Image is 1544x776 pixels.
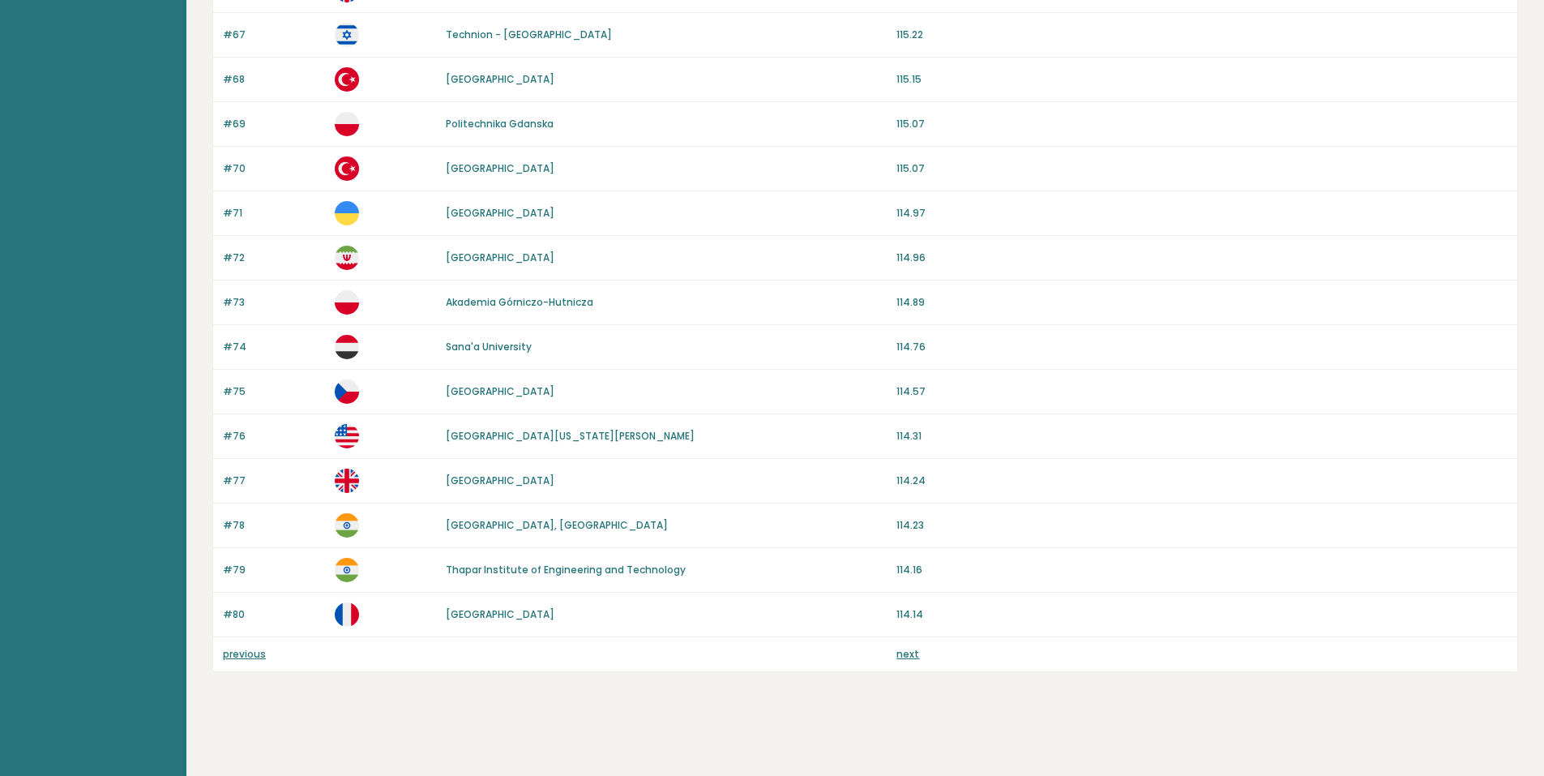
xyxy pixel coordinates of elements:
[896,340,1508,354] p: 114.76
[446,607,554,621] a: [GEOGRAPHIC_DATA]
[896,161,1508,176] p: 115.07
[223,72,325,87] p: #68
[335,379,359,404] img: cz.svg
[223,117,325,131] p: #69
[446,117,554,131] a: Politechnika Gdanska
[223,563,325,577] p: #79
[335,112,359,136] img: pl.svg
[896,295,1508,310] p: 114.89
[335,558,359,582] img: in.svg
[896,474,1508,488] p: 114.24
[223,161,325,176] p: #70
[446,206,554,220] a: [GEOGRAPHIC_DATA]
[896,384,1508,399] p: 114.57
[446,72,554,86] a: [GEOGRAPHIC_DATA]
[223,295,325,310] p: #73
[223,647,266,661] a: previous
[335,335,359,359] img: ye.svg
[223,28,325,42] p: #67
[446,251,554,264] a: [GEOGRAPHIC_DATA]
[446,429,695,443] a: [GEOGRAPHIC_DATA][US_STATE][PERSON_NAME]
[896,28,1508,42] p: 115.22
[223,518,325,533] p: #78
[223,474,325,488] p: #77
[335,201,359,225] img: ua.svg
[896,647,919,661] a: next
[223,251,325,265] p: #72
[223,384,325,399] p: #75
[223,607,325,622] p: #80
[446,474,554,487] a: [GEOGRAPHIC_DATA]
[896,429,1508,444] p: 114.31
[896,518,1508,533] p: 114.23
[335,290,359,315] img: pl.svg
[896,72,1508,87] p: 115.15
[446,295,593,309] a: Akademia Górniczo-Hutnicza
[223,206,325,221] p: #71
[335,156,359,181] img: tr.svg
[335,469,359,493] img: gb.svg
[223,429,325,444] p: #76
[896,117,1508,131] p: 115.07
[335,246,359,270] img: ir.svg
[446,563,686,577] a: Thapar Institute of Engineering and Technology
[896,607,1508,622] p: 114.14
[446,384,554,398] a: [GEOGRAPHIC_DATA]
[335,513,359,538] img: in.svg
[446,340,532,354] a: Sana'a University
[896,563,1508,577] p: 114.16
[335,602,359,627] img: fr.svg
[335,23,359,47] img: il.svg
[446,28,612,41] a: Technion - [GEOGRAPHIC_DATA]
[446,161,554,175] a: [GEOGRAPHIC_DATA]
[223,340,325,354] p: #74
[446,518,668,532] a: [GEOGRAPHIC_DATA], [GEOGRAPHIC_DATA]
[896,251,1508,265] p: 114.96
[896,206,1508,221] p: 114.97
[335,424,359,448] img: us.svg
[335,67,359,92] img: tr.svg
